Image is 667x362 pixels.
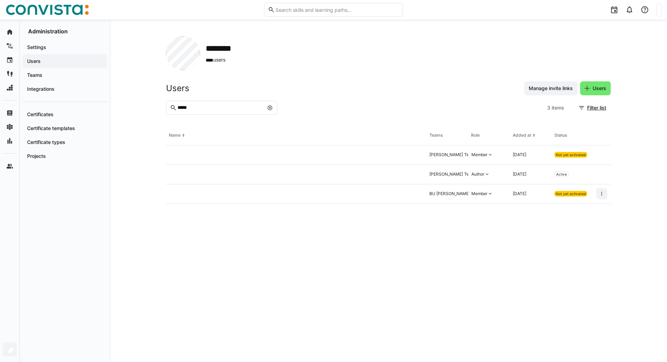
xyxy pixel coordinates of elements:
span: users [206,56,231,64]
button: Filter list [575,101,611,115]
span: Not yet activated [556,192,586,196]
button: Manage invite links [524,81,577,95]
span: items [552,104,564,111]
div: Member [471,191,487,196]
span: Manage invite links [528,85,574,92]
input: Search skills and learning paths… [275,7,399,13]
div: BU [PERSON_NAME], [PERSON_NAME]' Team [429,191,519,196]
span: Filter list [586,104,607,111]
div: Added at [513,132,531,138]
div: Name [169,132,181,138]
div: [PERSON_NAME] Team, BU [PERSON_NAME] [429,152,518,158]
span: [DATE] [513,171,526,177]
div: [PERSON_NAME] Team, [PERSON_NAME] Team [429,171,522,177]
div: Role [471,132,480,138]
span: Users [592,85,607,92]
span: Active [556,172,567,176]
div: Status [554,132,567,138]
span: Not yet activated [556,153,586,157]
button: Users [580,81,611,95]
span: 3 [547,104,550,111]
div: Author [471,171,484,177]
div: Member [471,152,487,158]
span: [DATE] [513,152,526,157]
h2: Users [166,83,189,94]
span: [DATE] [513,191,526,196]
div: Teams [429,132,443,138]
